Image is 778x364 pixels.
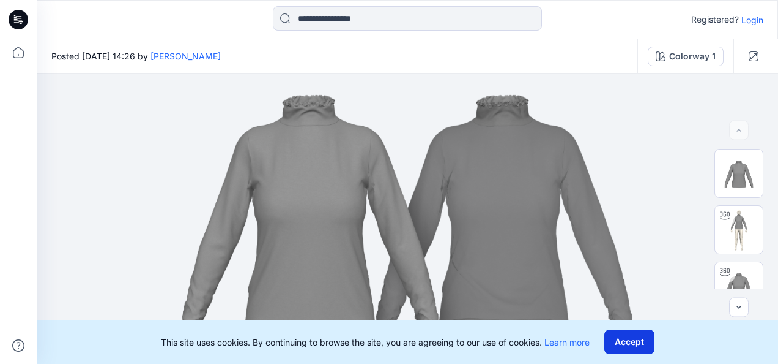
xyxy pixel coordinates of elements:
span: Posted [DATE] 14:26 by [51,50,221,63]
img: Front [715,150,763,197]
p: Login [741,13,763,26]
img: Turntable with avatar [715,206,763,254]
p: This site uses cookies. By continuing to browse the site, you are agreeing to our use of cookies. [161,336,590,349]
div: Colorway 1 [669,50,716,63]
button: Colorway 1 [648,47,724,66]
p: Registered? [691,12,739,27]
img: eyJhbGciOiJIUzI1NiIsImtpZCI6IjAiLCJzbHQiOiJzZXMiLCJ0eXAiOiJKV1QifQ.eyJkYXRhIjp7InR5cGUiOiJzdG9yYW... [166,74,649,364]
a: [PERSON_NAME] [150,51,221,61]
img: Turntable without avatar [715,262,763,310]
button: Accept [604,330,654,354]
a: Learn more [544,337,590,347]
